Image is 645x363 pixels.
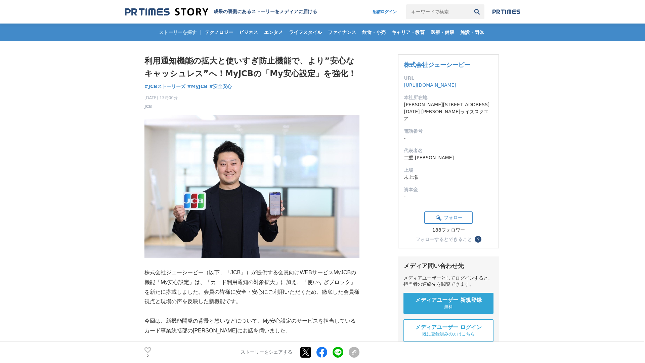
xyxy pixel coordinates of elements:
[389,24,427,41] a: キャリア・教育
[404,101,493,122] dd: [PERSON_NAME][STREET_ADDRESS][DATE] [PERSON_NAME]ライズスクエア
[404,94,493,101] dt: 本社所在地
[424,211,473,224] button: フォロー
[286,29,325,35] span: ライフスタイル
[209,83,232,89] span: #安全安心
[359,24,388,41] a: 飲食・小売
[366,4,403,19] a: 配信ログイン
[144,268,359,307] p: 株式会社ジェーシービー（以下、「JCB」）が提供する会員向けWEBサービスMyJCBの機能「My安心設定」は、「カード利用通知の対象拡大」に加え、「使いすぎブロック」を新たに搭載しました。会員の...
[144,83,185,90] a: #JCBストーリーズ
[458,29,486,35] span: 施設・団体
[470,4,484,19] button: 検索
[144,104,152,110] a: JCB
[144,316,359,336] p: 今回は、新機能開発の背景と想いなどについて、My安心設定のサービスを担当しているカード事業統括部の[PERSON_NAME]にお話を伺いました。
[187,83,208,89] span: #MyJCB
[187,83,208,90] a: #MyJCB
[444,304,453,310] span: 無料
[404,75,493,82] dt: URL
[475,236,481,243] button: ？
[236,29,261,35] span: ビジネス
[403,319,493,342] a: メディアユーザー ログイン 既に登録済みの方はこちら
[261,29,286,35] span: エンタメ
[202,29,236,35] span: テクノロジー
[404,167,493,174] dt: 上場
[424,227,473,233] div: 188フォロワー
[325,24,359,41] a: ファイナンス
[404,186,493,193] dt: 資本金
[476,237,480,242] span: ？
[458,24,486,41] a: 施設・団体
[415,324,482,331] span: メディアユーザー ログイン
[202,24,236,41] a: テクノロジー
[404,174,493,181] dd: 未上場
[144,54,359,80] h1: 利用通知機能の拡大と使いすぎ防止機能で、より”安心なキャッシュレス”へ！MyJCBの「My安心設定」を強化！
[492,9,520,14] img: prtimes
[406,4,470,19] input: キーワードで検索
[428,29,457,35] span: 医療・健康
[404,193,493,200] dd: -
[404,135,493,142] dd: -
[144,115,359,258] img: thumbnail_9fc79d80-737b-11f0-a95f-61df31054317.jpg
[144,83,185,89] span: #JCBストーリーズ
[144,354,151,357] p: 5
[415,297,482,304] span: メディアユーザー 新規登録
[286,24,325,41] a: ライフスタイル
[389,29,427,35] span: キャリア・教育
[236,24,261,41] a: ビジネス
[428,24,457,41] a: 医療・健康
[261,24,286,41] a: エンタメ
[404,61,470,68] a: 株式会社ジェーシービー
[404,147,493,154] dt: 代表者名
[404,154,493,161] dd: 二重 [PERSON_NAME]
[125,7,317,16] a: 成果の裏側にあるストーリーをメディアに届ける 成果の裏側にあるストーリーをメディアに届ける
[404,82,456,88] a: [URL][DOMAIN_NAME]
[125,7,208,16] img: 成果の裏側にあるストーリーをメディアに届ける
[209,83,232,90] a: #安全安心
[241,350,292,356] p: ストーリーをシェアする
[214,9,317,15] h2: 成果の裏側にあるストーリーをメディアに届ける
[422,331,475,337] span: 既に登録済みの方はこちら
[325,29,359,35] span: ファイナンス
[404,128,493,135] dt: 電話番号
[144,95,178,101] span: [DATE] 13時00分
[416,237,472,242] div: フォローするとできること
[359,29,388,35] span: 飲食・小売
[403,262,493,270] div: メディア問い合わせ先
[403,293,493,314] a: メディアユーザー 新規登録 無料
[403,275,493,287] div: メディアユーザーとしてログインすると、担当者の連絡先を閲覧できます。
